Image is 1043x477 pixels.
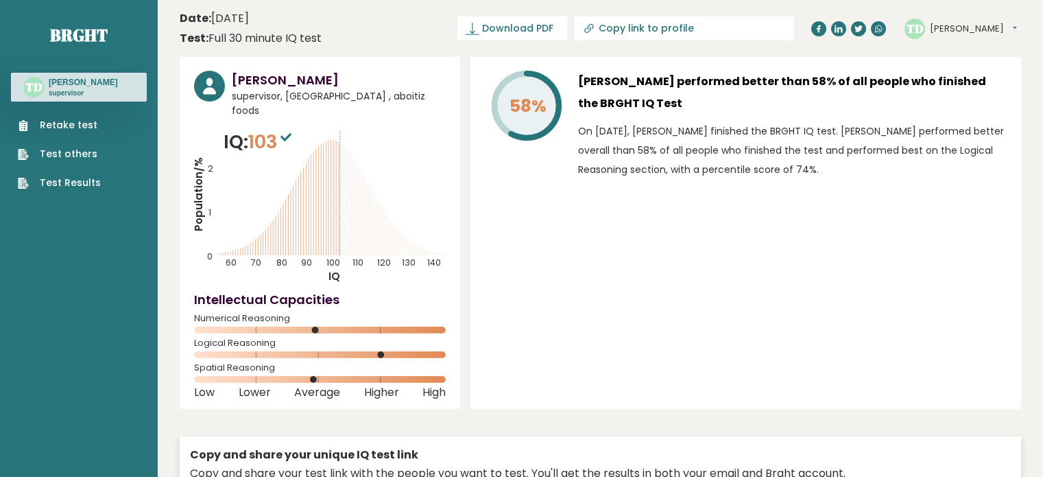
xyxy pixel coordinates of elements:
button: [PERSON_NAME] [930,22,1017,36]
tspan: 1 [208,207,211,218]
h3: [PERSON_NAME] [49,77,118,88]
time: [DATE] [180,10,249,27]
span: Download PDF [482,21,553,36]
tspan: 2 [208,163,213,174]
tspan: 80 [276,257,287,268]
div: Copy and share your unique IQ test link [190,447,1011,463]
a: Download PDF [457,16,567,40]
a: Retake test [18,118,101,132]
a: Test others [18,147,101,161]
span: Lower [239,390,271,395]
h4: Intellectual Capacities [194,290,446,309]
span: Numerical Reasoning [194,316,446,321]
tspan: 60 [226,257,237,268]
div: Full 30 minute IQ test [180,30,322,47]
tspan: 140 [427,257,441,268]
tspan: 100 [326,257,340,268]
p: IQ: [224,128,295,156]
span: High [422,390,446,395]
b: Test: [180,30,208,46]
text: TD [25,79,43,95]
h3: [PERSON_NAME] performed better than 58% of all people who finished the BRGHT IQ Test [578,71,1007,115]
span: Average [294,390,340,395]
span: Logical Reasoning [194,340,446,346]
tspan: 0 [207,251,213,262]
a: Brght [50,24,108,46]
span: Low [194,390,215,395]
tspan: 70 [251,257,261,268]
p: supervisor [49,89,118,98]
span: Higher [364,390,399,395]
tspan: Population/% [191,157,206,231]
tspan: 110 [352,257,363,268]
tspan: 90 [301,257,312,268]
span: Spatial Reasoning [194,365,446,371]
text: TD [907,20,924,36]
span: 103 [248,129,295,154]
tspan: 58% [509,94,547,118]
tspan: 130 [402,257,416,268]
p: On [DATE], [PERSON_NAME] finished the BRGHT IQ test. [PERSON_NAME] performed better overall than ... [578,121,1007,179]
h3: [PERSON_NAME] [232,71,446,89]
a: Test Results [18,176,101,190]
span: supervisor, [GEOGRAPHIC_DATA] , aboitiz foods [232,89,446,118]
b: Date: [180,10,211,26]
tspan: 120 [377,257,391,268]
tspan: IQ [328,269,340,283]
